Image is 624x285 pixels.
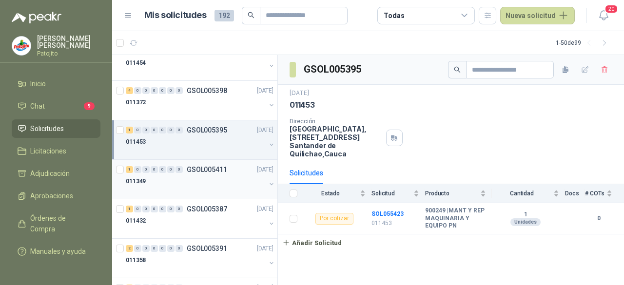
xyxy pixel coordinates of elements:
p: [DATE] [257,244,273,253]
span: Licitaciones [30,146,66,156]
th: # COTs [585,184,624,203]
div: 0 [167,245,175,252]
div: Solicitudes [290,168,323,178]
th: Docs [565,184,585,203]
p: 011453 [126,137,146,147]
p: 011453 [290,100,315,110]
p: 011349 [126,177,146,186]
div: 0 [167,206,175,212]
b: 1 [492,211,559,219]
span: search [248,12,254,19]
div: 0 [134,127,141,133]
button: 20 [595,7,612,24]
img: Company Logo [12,37,31,55]
span: Producto [425,190,478,197]
a: Chat9 [12,97,100,115]
p: [DATE] [257,205,273,214]
a: Solicitudes [12,119,100,138]
div: 1 - 50 de 99 [556,35,612,51]
span: Solicitud [371,190,411,197]
div: 0 [134,245,141,252]
div: Unidades [510,218,541,226]
p: GSOL005387 [187,206,227,212]
span: 20 [604,4,618,14]
div: 1 [126,206,133,212]
a: Licitaciones [12,142,100,160]
div: 1 [126,166,133,173]
div: 0 [167,127,175,133]
div: 0 [175,127,183,133]
div: 0 [159,245,166,252]
div: 0 [159,127,166,133]
a: Añadir Solicitud [278,234,624,251]
p: GSOL005411 [187,166,227,173]
span: Chat [30,101,45,112]
a: 1 0 0 0 0 0 0 GSOL005381[DATE] 011454 [126,45,275,76]
p: GSOL005395 [187,127,227,133]
span: Cantidad [492,190,551,197]
div: 0 [175,206,183,212]
div: 2 [126,245,133,252]
div: 0 [142,206,150,212]
div: 1 [126,127,133,133]
div: Todas [384,10,404,21]
a: 1 0 0 0 0 0 0 GSOL005387[DATE] 011432 [126,203,275,234]
span: Manuales y ayuda [30,246,86,257]
div: 4 [126,87,133,94]
p: GSOL005391 [187,245,227,252]
div: 0 [159,166,166,173]
div: 0 [175,245,183,252]
div: 0 [175,166,183,173]
p: 011432 [126,216,146,226]
span: Inicio [30,78,46,89]
th: Solicitud [371,184,425,203]
div: 0 [167,87,175,94]
p: [DATE] [257,165,273,174]
div: 0 [175,87,183,94]
div: 0 [151,206,158,212]
a: Manuales y ayuda [12,242,100,261]
span: Estado [303,190,358,197]
p: [GEOGRAPHIC_DATA], [STREET_ADDRESS] Santander de Quilichao , Cauca [290,125,382,158]
div: 0 [134,206,141,212]
h1: Mis solicitudes [144,8,207,22]
h3: GSOL005395 [304,62,363,77]
img: Logo peakr [12,12,61,23]
div: 0 [151,87,158,94]
div: 0 [151,166,158,173]
span: 192 [214,10,234,21]
p: [PERSON_NAME] [PERSON_NAME] [37,35,100,49]
a: 1 0 0 0 0 0 0 GSOL005395[DATE] 011453 [126,124,275,155]
p: 011454 [126,58,146,68]
div: 0 [151,127,158,133]
b: 0 [585,214,612,223]
a: Inicio [12,75,100,93]
a: 1 0 0 0 0 0 0 GSOL005411[DATE] 011349 [126,164,275,195]
a: 4 0 0 0 0 0 0 GSOL005398[DATE] 011372 [126,85,275,116]
div: 0 [142,166,150,173]
a: Órdenes de Compra [12,209,100,238]
a: Adjudicación [12,164,100,183]
button: Añadir Solicitud [278,234,346,251]
div: 0 [167,166,175,173]
a: 2 0 0 0 0 0 0 GSOL005391[DATE] 011358 [126,243,275,274]
a: Aprobaciones [12,187,100,205]
div: 0 [142,87,150,94]
p: 011372 [126,98,146,107]
div: 0 [134,87,141,94]
p: 011358 [126,256,146,265]
p: [DATE] [257,126,273,135]
span: Aprobaciones [30,190,73,201]
a: SOL055423 [371,210,404,217]
b: 900249 | MANT Y REP MAQUINARIA Y EQUIPO PN [425,207,486,230]
span: Órdenes de Compra [30,213,91,234]
button: Nueva solicitud [500,7,575,24]
p: 011453 [371,219,419,228]
p: [DATE] [290,89,309,98]
div: Por cotizar [315,213,353,225]
th: Cantidad [492,184,565,203]
p: [DATE] [257,86,273,95]
div: 0 [134,166,141,173]
div: 0 [142,127,150,133]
